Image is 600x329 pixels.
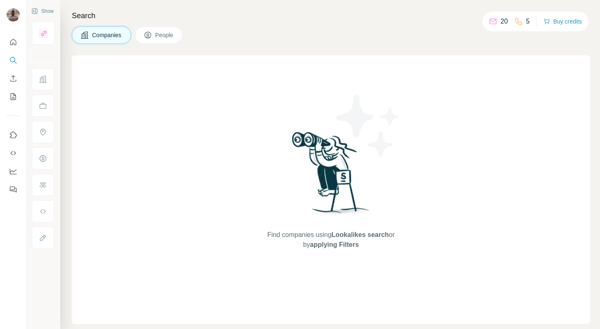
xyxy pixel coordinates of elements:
p: 5 [526,17,530,26]
img: Surfe Illustration - Woman searching with binoculars [288,130,374,222]
button: My lists [7,89,20,104]
span: applying Filters [310,241,359,248]
button: Show [26,5,59,17]
img: Avatar [7,8,20,21]
button: Dashboard [7,164,20,179]
span: Companies [92,31,122,39]
img: Surfe Illustration - Stars [331,88,406,163]
h4: Search [72,10,590,21]
span: Lookalikes search [332,231,389,238]
span: Find companies using or by [265,230,397,250]
button: Use Surfe on LinkedIn [7,128,20,142]
button: Enrich CSV [7,71,20,86]
button: Feedback [7,182,20,197]
p: 20 [500,17,508,26]
button: Quick start [7,35,20,50]
span: People [155,31,174,39]
button: Use Surfe API [7,146,20,161]
button: Buy credits [543,16,582,27]
button: Search [7,53,20,68]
